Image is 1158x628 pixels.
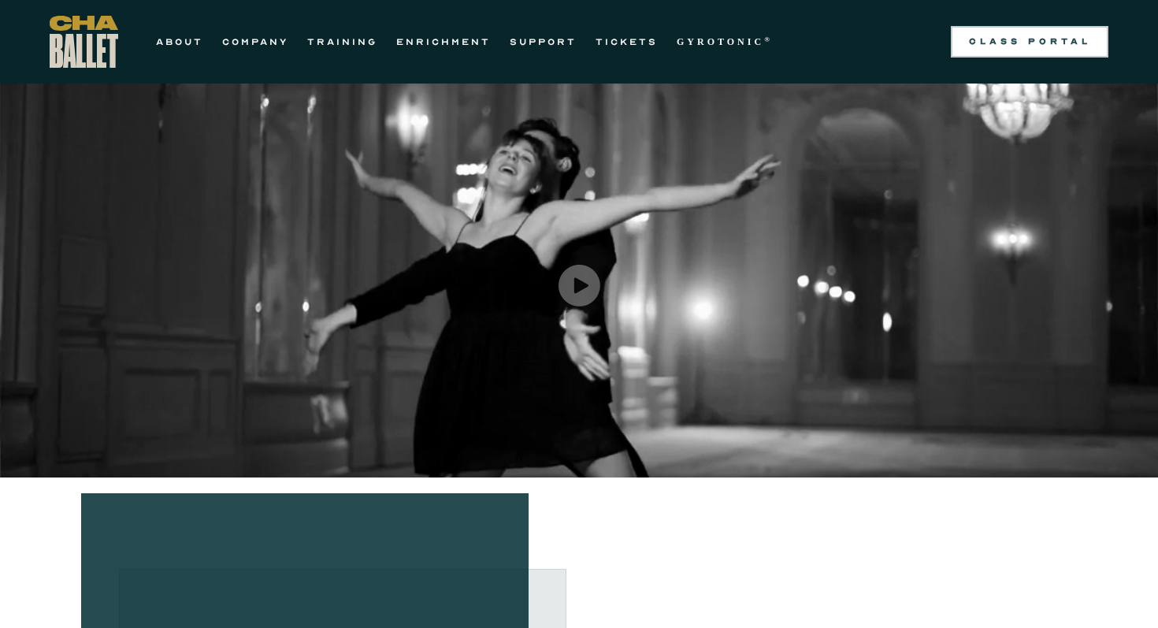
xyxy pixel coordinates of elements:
a: TICKETS [596,32,658,51]
a: ENRICHMENT [396,32,491,51]
a: home [50,16,118,68]
a: TRAINING [307,32,377,51]
sup: ® [764,35,773,43]
div: Class Portal [960,35,1099,48]
a: ABOUT [156,32,203,51]
a: SUPPORT [510,32,577,51]
a: Class Portal [951,26,1108,58]
a: COMPANY [222,32,288,51]
strong: GYROTONIC [677,36,764,47]
a: GYROTONIC® [677,32,773,51]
